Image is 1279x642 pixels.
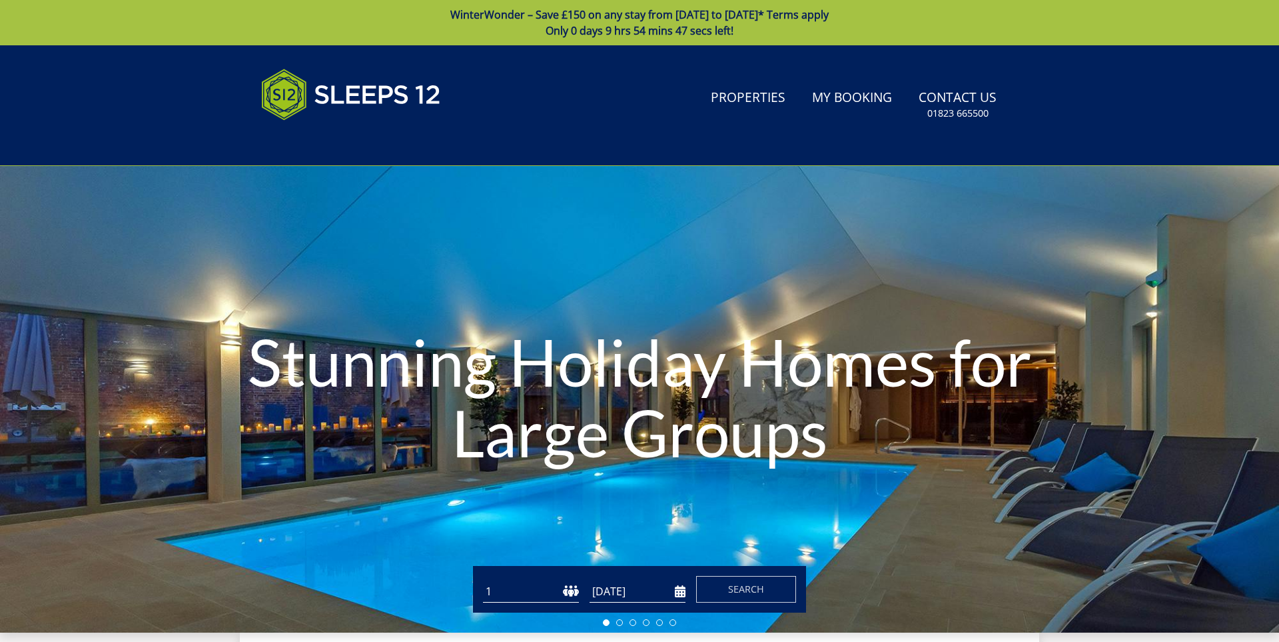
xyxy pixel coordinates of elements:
input: Arrival Date [590,581,685,603]
a: Properties [705,83,791,113]
h1: Stunning Holiday Homes for Large Groups [192,300,1087,494]
span: Search [728,583,764,595]
iframe: Customer reviews powered by Trustpilot [254,136,394,147]
span: Only 0 days 9 hrs 54 mins 47 secs left! [546,23,733,38]
img: Sleeps 12 [261,61,441,128]
small: 01823 665500 [927,107,989,120]
a: My Booking [807,83,897,113]
a: Contact Us01823 665500 [913,83,1002,127]
button: Search [696,576,796,603]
